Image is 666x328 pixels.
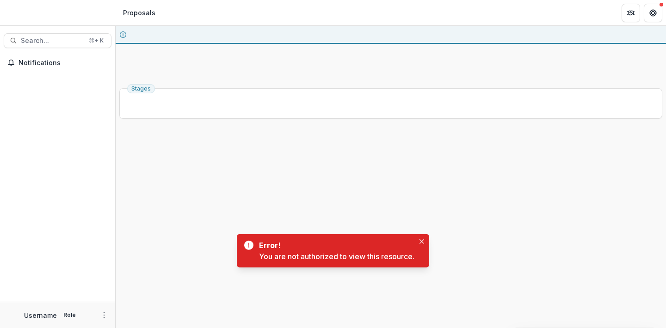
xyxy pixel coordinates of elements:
p: Role [61,311,79,319]
div: Error! [259,240,411,251]
nav: breadcrumb [119,6,159,19]
span: Notifications [18,59,108,67]
button: Close [416,236,427,247]
div: Proposals [123,8,155,18]
span: Search... [21,37,83,45]
button: Partners [622,4,640,22]
button: Get Help [644,4,662,22]
button: More [99,310,110,321]
button: Search... [4,33,111,48]
span: Stages [131,85,151,92]
p: Username [24,310,57,320]
div: You are not authorized to view this resource. [259,251,414,262]
button: Notifications [4,55,111,70]
div: ⌘ + K [87,36,105,46]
